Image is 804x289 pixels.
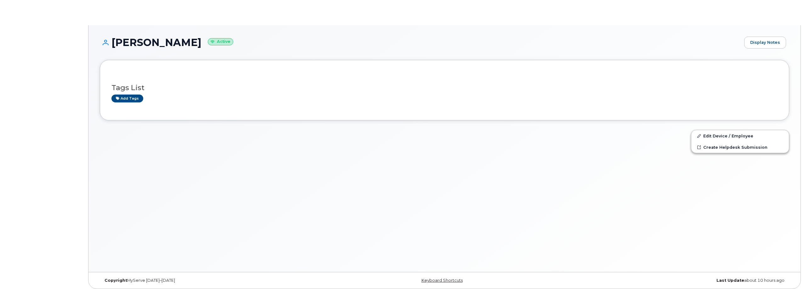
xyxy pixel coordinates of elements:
strong: Copyright [105,278,127,283]
a: Create Helpdesk Submission [691,142,789,153]
div: MyServe [DATE]–[DATE] [100,278,330,283]
h3: Tags List [111,84,778,92]
small: Active [208,38,233,45]
a: Edit Device / Employee [691,130,789,142]
div: about 10 hours ago [559,278,789,283]
h1: [PERSON_NAME] [100,37,741,48]
a: Keyboard Shortcuts [422,278,463,283]
a: Display Notes [744,37,786,49]
strong: Last Update [716,278,744,283]
a: Add tags [111,95,143,102]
